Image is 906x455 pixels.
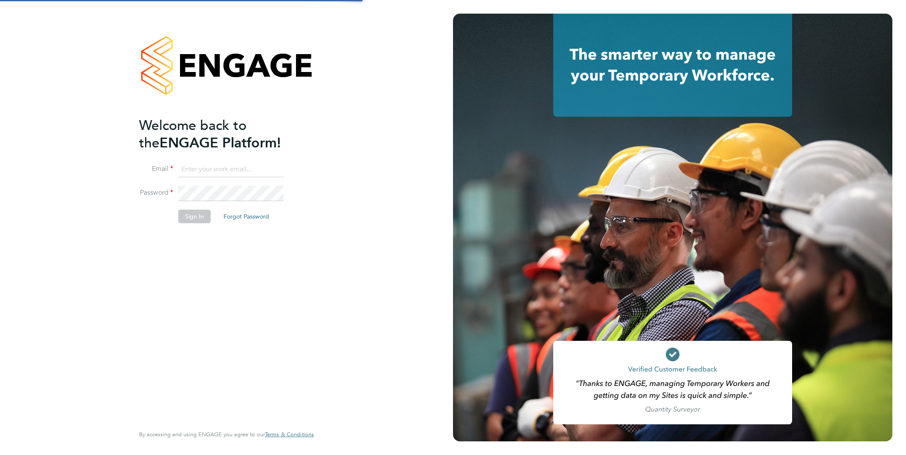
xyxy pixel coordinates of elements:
button: Sign In [178,210,211,223]
input: Enter your work email... [178,162,284,177]
label: Password [139,188,173,197]
button: Forgot Password [217,210,276,223]
label: Email [139,164,173,173]
a: Terms & Conditions [265,431,314,438]
h2: ENGAGE Platform! [139,117,305,152]
span: Welcome back to the [139,117,247,151]
span: By accessing and using ENGAGE you agree to our [139,431,314,438]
